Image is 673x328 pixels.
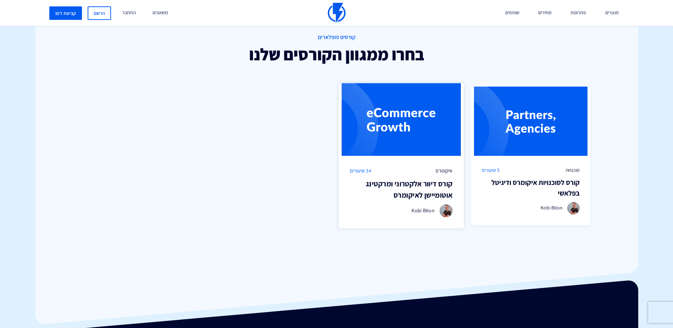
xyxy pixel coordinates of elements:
h3: קורס דיוור אלקטרוני ומרקטינג אוטומיישן לאיקומרס [350,178,453,201]
span: איקומרס [436,167,453,175]
span: קורסים פופלארים [78,33,596,42]
span: Kobi Biton [412,207,435,214]
span: Kobi Biton [541,204,563,211]
h2: בחרו ממגוון הקורסים שלנו [78,45,596,64]
h3: קורס לסוכנויות איקומרס ודיגיטל בפלאשי [482,177,580,198]
a: הרשם [88,6,111,20]
a: סוכנויות 5 שיעורים קורס לסוכנויות איקומרס ודיגיטל בפלאשי Kobi Biton [471,87,590,225]
span: 34 שיעורים [350,167,371,175]
a: איקומרס 34 שיעורים קורס דיוור אלקטרוני ומרקטינג אוטומיישן לאיקומרס Kobi Biton [339,83,464,229]
span: סוכנויות [566,166,580,174]
span: 5 שיעורים [482,166,500,174]
a: קביעת דמו [49,6,82,20]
